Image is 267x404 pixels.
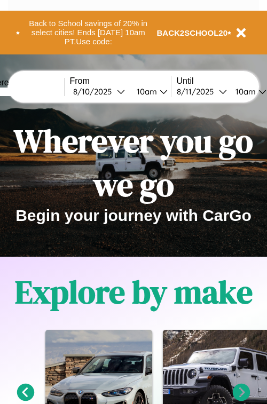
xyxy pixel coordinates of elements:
h1: Explore by make [15,270,253,314]
label: From [70,76,171,86]
div: 10am [131,86,160,97]
button: 8/10/2025 [70,86,128,97]
div: 8 / 11 / 2025 [177,86,219,97]
button: Back to School savings of 20% in select cities! Ends [DATE] 10am PT.Use code: [20,16,157,49]
div: 10am [230,86,258,97]
div: 8 / 10 / 2025 [73,86,117,97]
button: 10am [128,86,171,97]
b: BACK2SCHOOL20 [157,28,228,37]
